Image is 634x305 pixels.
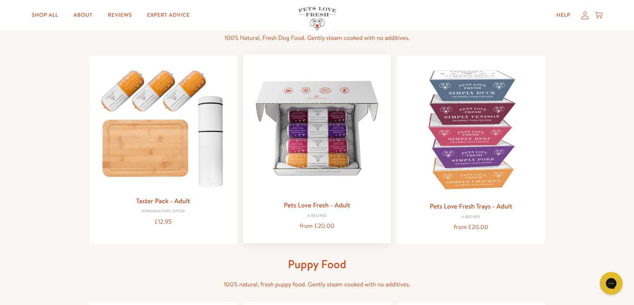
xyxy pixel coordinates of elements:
[102,8,138,23] a: Reviews
[95,217,231,227] div: £12.95
[141,8,196,23] a: Expert Advice
[403,62,539,197] img: Pets Love Fresh Trays - Adult
[403,215,539,220] div: 4 Recipes
[225,34,409,42] span: 100% Natural, Fresh Dog Food. Gently steam cooked with no additives.
[25,8,64,23] a: Shop All
[430,201,512,211] a: Pets Love Fresh Trays - Adult
[298,7,336,30] img: Pets Love Fresh
[403,222,539,232] div: from £20.00
[95,62,231,192] img: Taster Pack - Adult
[196,257,439,272] h1: Puppy Food
[95,209,231,214] div: Introductory Offer
[596,269,626,297] iframe: Gorgias live chat messenger
[249,60,385,196] img: Pets Love Fresh - Adult
[136,196,190,205] a: Taster Pack - Adult
[68,8,99,23] a: About
[249,214,385,218] div: 4 Recipes
[249,221,385,231] div: from £20.00
[224,280,410,289] span: 100% natural, fresh puppy food. Gently steam cooked with no additives.
[550,8,577,23] a: Help
[284,200,350,210] a: Pets Love Fresh - Adult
